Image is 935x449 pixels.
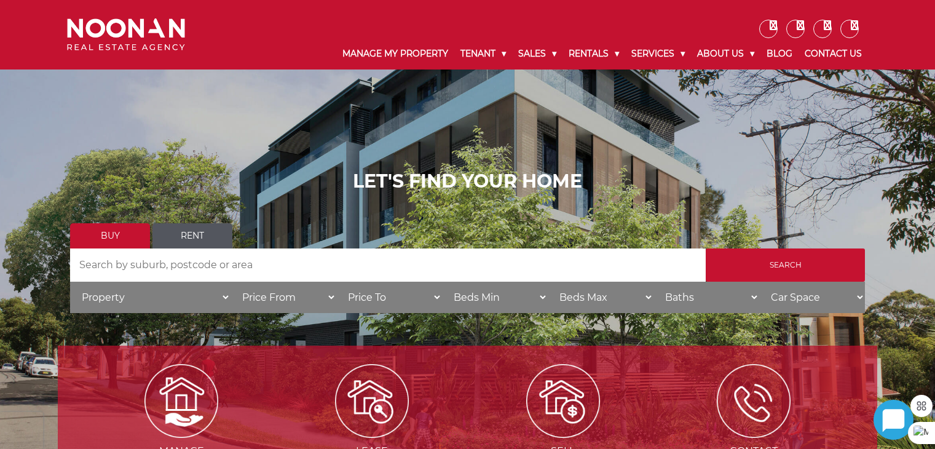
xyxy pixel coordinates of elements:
img: Manage my Property [144,364,218,438]
img: Lease my property [335,364,409,438]
a: Sales [512,38,562,70]
img: Sell my property [526,364,600,438]
a: Rentals [562,38,625,70]
a: Blog [760,38,799,70]
a: Rent [152,223,232,248]
a: Tenant [454,38,512,70]
a: Contact Us [799,38,868,70]
a: Manage My Property [336,38,454,70]
img: Noonan Real Estate Agency [67,18,185,51]
a: Buy [70,223,150,248]
input: Search [706,248,865,282]
input: Search by suburb, postcode or area [70,248,706,282]
a: About Us [691,38,760,70]
img: ICONS [717,364,791,438]
a: Services [625,38,691,70]
h1: LET'S FIND YOUR HOME [70,170,865,193]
